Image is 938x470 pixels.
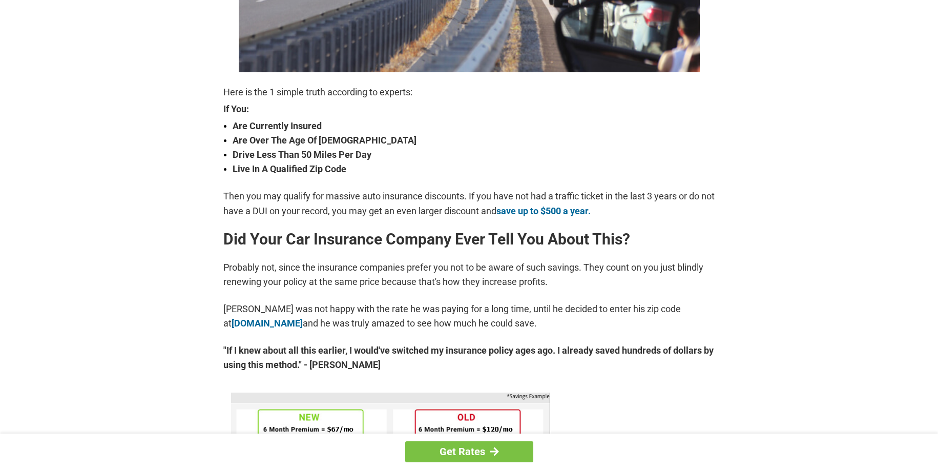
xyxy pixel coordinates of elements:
[405,441,533,462] a: Get Rates
[223,105,715,114] strong: If You:
[223,231,715,248] h2: Did Your Car Insurance Company Ever Tell You About This?
[223,302,715,331] p: [PERSON_NAME] was not happy with the rate he was paying for a long time, until he decided to ente...
[233,162,715,176] strong: Live In A Qualified Zip Code
[233,119,715,133] strong: Are Currently Insured
[232,318,303,329] a: [DOMAIN_NAME]
[223,343,715,372] strong: "If I knew about all this earlier, I would've switched my insurance policy ages ago. I already sa...
[233,133,715,148] strong: Are Over The Age Of [DEMOGRAPHIC_DATA]
[233,148,715,162] strong: Drive Less Than 50 Miles Per Day
[223,189,715,218] p: Then you may qualify for massive auto insurance discounts. If you have not had a traffic ticket i...
[223,85,715,99] p: Here is the 1 simple truth according to experts:
[496,206,591,216] a: save up to $500 a year.
[223,260,715,289] p: Probably not, since the insurance companies prefer you not to be aware of such savings. They coun...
